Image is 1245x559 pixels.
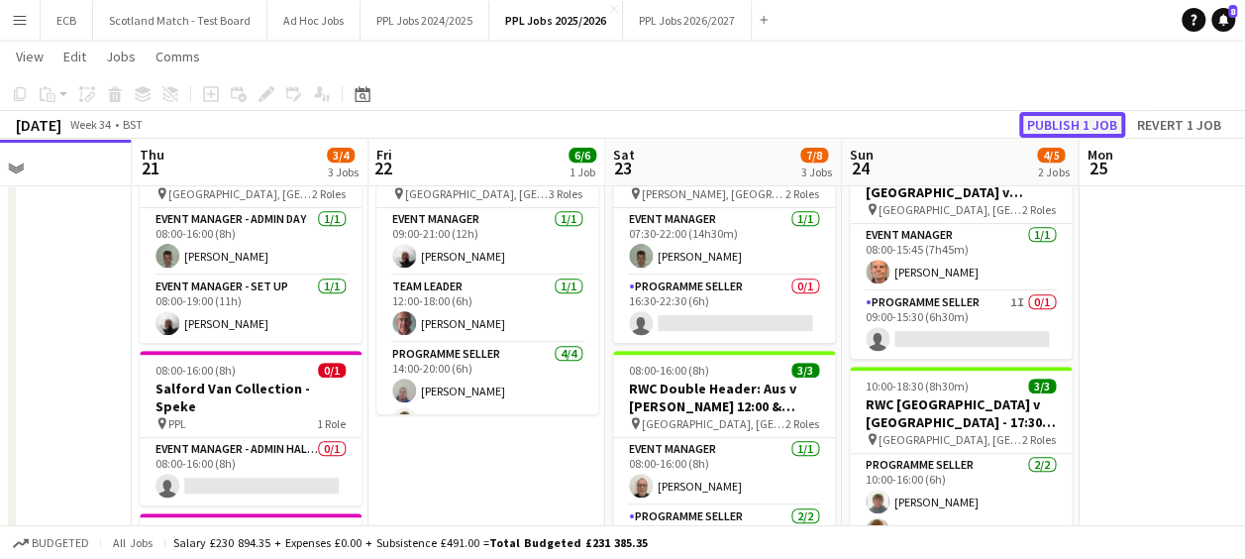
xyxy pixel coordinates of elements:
[93,1,267,40] button: Scotland Match - Test Board
[489,1,623,40] button: PPL Jobs 2025/2026
[10,532,92,554] button: Budgeted
[65,117,115,132] span: Week 34
[569,148,596,163] span: 6/6
[610,157,635,179] span: 23
[156,363,236,378] span: 08:00-16:00 (8h)
[1028,379,1056,393] span: 3/3
[140,208,362,276] app-card-role: Event Manager - Admin Day1/108:00-16:00 (8h)[PERSON_NAME]
[168,186,312,201] span: [GEOGRAPHIC_DATA], [GEOGRAPHIC_DATA]
[570,165,595,179] div: 1 Job
[140,380,362,415] h3: Salford Van Collection - Speke
[1129,112,1229,138] button: Revert 1 job
[642,416,785,431] span: [GEOGRAPHIC_DATA], [GEOGRAPHIC_DATA]
[850,395,1072,431] h3: RWC [GEOGRAPHIC_DATA] v [GEOGRAPHIC_DATA] - 17:30, [GEOGRAPHIC_DATA]
[1087,146,1112,164] span: Mon
[850,121,1072,359] app-job-card: Updated08:00-15:45 (7h45m)1/2RWC Double Header [GEOGRAPHIC_DATA] v [GEOGRAPHIC_DATA] 12:00 & [GEO...
[328,165,359,179] div: 3 Jobs
[1038,165,1069,179] div: 2 Jobs
[140,146,164,164] span: Thu
[879,432,1022,447] span: [GEOGRAPHIC_DATA], [GEOGRAPHIC_DATA]
[785,186,819,201] span: 2 Roles
[318,363,346,378] span: 0/1
[327,148,355,163] span: 3/4
[156,48,200,65] span: Comms
[373,157,392,179] span: 22
[1022,432,1056,447] span: 2 Roles
[785,416,819,431] span: 2 Roles
[613,121,835,343] app-job-card: 07:30-22:30 (15h)1/2RWC [GEOGRAPHIC_DATA] V [GEOGRAPHIC_DATA] 20:15, [GEOGRAPHIC_DATA] [PERSON_NA...
[140,438,362,505] app-card-role: Event Manager - Admin Half Day0/108:00-16:00 (8h)
[879,202,1022,217] span: [GEOGRAPHIC_DATA], [GEOGRAPHIC_DATA]
[312,186,346,201] span: 2 Roles
[376,343,598,497] app-card-role: Programme Seller4/414:00-20:00 (6h)[PERSON_NAME][PERSON_NAME]
[613,146,635,164] span: Sat
[791,363,819,378] span: 3/3
[109,535,156,550] span: All jobs
[405,186,549,201] span: [GEOGRAPHIC_DATA], [GEOGRAPHIC_DATA]
[623,1,752,40] button: PPL Jobs 2026/2027
[847,157,874,179] span: 24
[866,379,969,393] span: 10:00-18:30 (8h30m)
[850,291,1072,359] app-card-role: Programme Seller1I0/109:00-15:30 (6h30m)
[361,1,489,40] button: PPL Jobs 2024/2025
[613,380,835,415] h3: RWC Double Header: Aus v [PERSON_NAME] 12:00 & [PERSON_NAME] v Wal 14:45 - [GEOGRAPHIC_DATA], [GE...
[16,48,44,65] span: View
[123,117,143,132] div: BST
[1037,148,1065,163] span: 4/5
[489,535,648,550] span: Total Budgeted £231 385.35
[642,186,785,201] span: [PERSON_NAME], [GEOGRAPHIC_DATA]
[801,165,832,179] div: 3 Jobs
[1211,8,1235,32] a: 8
[55,44,94,69] a: Edit
[850,454,1072,550] app-card-role: Programme Seller2/210:00-16:00 (6h)[PERSON_NAME][PERSON_NAME]
[137,157,164,179] span: 21
[376,208,598,276] app-card-role: Event Manager1/109:00-21:00 (12h)[PERSON_NAME]
[317,416,346,431] span: 1 Role
[106,48,136,65] span: Jobs
[267,1,361,40] button: Ad Hoc Jobs
[63,48,86,65] span: Edit
[800,148,828,163] span: 7/8
[1228,5,1237,18] span: 8
[1019,112,1125,138] button: Publish 1 job
[613,276,835,343] app-card-role: Programme Seller0/116:30-22:30 (6h)
[376,276,598,343] app-card-role: Team Leader1/112:00-18:00 (6h)[PERSON_NAME]
[549,186,582,201] span: 3 Roles
[16,115,61,135] div: [DATE]
[168,416,186,431] span: PPL
[1022,202,1056,217] span: 2 Roles
[148,44,208,69] a: Comms
[140,121,362,343] app-job-card: 08:00-19:00 (11h)2/2RWC England v [GEOGRAPHIC_DATA] - Drive [GEOGRAPHIC_DATA], [GEOGRAPHIC_DATA]2...
[376,146,392,164] span: Fri
[8,44,52,69] a: View
[41,1,93,40] button: ECB
[613,208,835,276] app-card-role: Event Manager1/107:30-22:00 (14h30m)[PERSON_NAME]
[140,276,362,343] app-card-role: Event Manager - Set up1/108:00-19:00 (11h)[PERSON_NAME]
[376,121,598,414] app-job-card: 09:00-21:00 (12h)6/6RWC England v [GEOGRAPHIC_DATA], 19:30, [GEOGRAPHIC_DATA] [GEOGRAPHIC_DATA], ...
[613,438,835,505] app-card-role: Event Manager1/108:00-16:00 (8h)[PERSON_NAME]
[850,146,874,164] span: Sun
[32,536,89,550] span: Budgeted
[173,535,648,550] div: Salary £230 894.35 + Expenses £0.00 + Subsistence £491.00 =
[1084,157,1112,179] span: 25
[140,351,362,505] app-job-card: 08:00-16:00 (8h)0/1Salford Van Collection - Speke PPL1 RoleEvent Manager - Admin Half Day0/108:00...
[98,44,144,69] a: Jobs
[629,363,709,378] span: 08:00-16:00 (8h)
[850,224,1072,291] app-card-role: Event Manager1/108:00-15:45 (7h45m)[PERSON_NAME]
